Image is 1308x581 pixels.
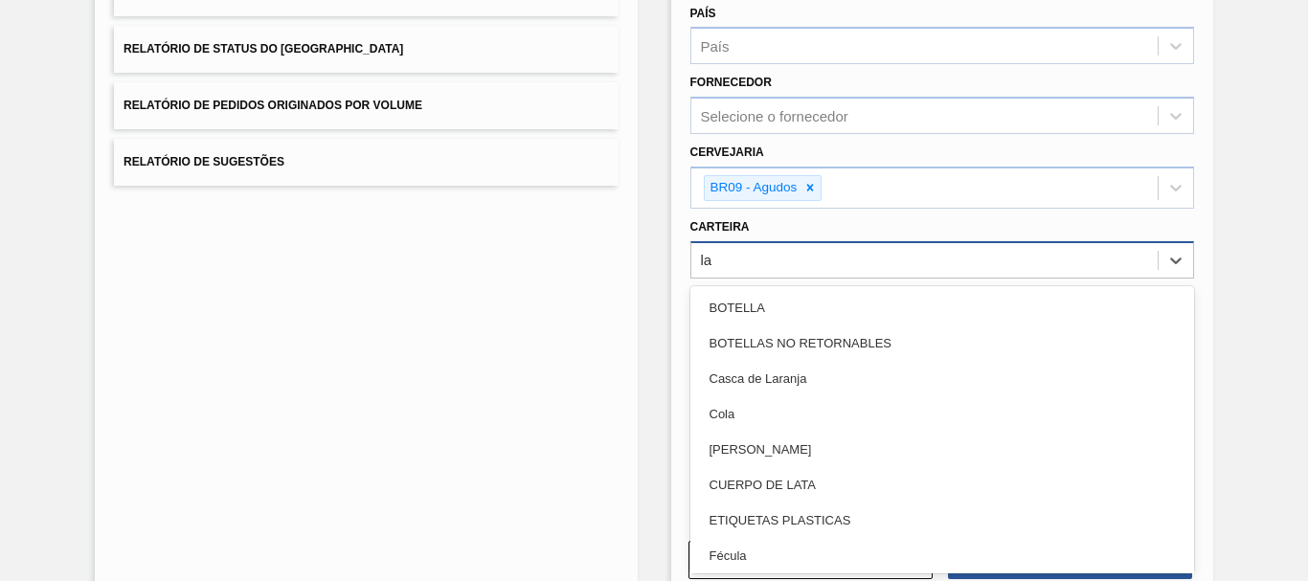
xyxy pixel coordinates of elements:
label: Carteira [690,220,750,234]
div: BOTELLA [690,290,1194,325]
div: Casca de Laranja [690,361,1194,396]
button: Relatório de Status do [GEOGRAPHIC_DATA] [114,26,618,73]
div: [PERSON_NAME] [690,432,1194,467]
div: Selecione o fornecedor [701,108,848,124]
div: Fécula [690,538,1194,573]
span: Relatório de Sugestões [124,155,284,168]
div: ETIQUETAS PLASTICAS [690,503,1194,538]
label: País [690,7,716,20]
span: Relatório de Pedidos Originados por Volume [124,99,422,112]
div: BOTELLAS NO RETORNABLES [690,325,1194,361]
label: Fornecedor [690,76,772,89]
div: CUERPO DE LATA [690,467,1194,503]
span: Relatório de Status do [GEOGRAPHIC_DATA] [124,42,403,56]
button: Limpar [688,541,933,579]
div: Cola [690,396,1194,432]
div: BR09 - Agudos [705,176,801,200]
div: País [701,38,730,55]
button: Relatório de Pedidos Originados por Volume [114,82,618,129]
button: Relatório de Sugestões [114,139,618,186]
label: Cervejaria [690,145,764,159]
